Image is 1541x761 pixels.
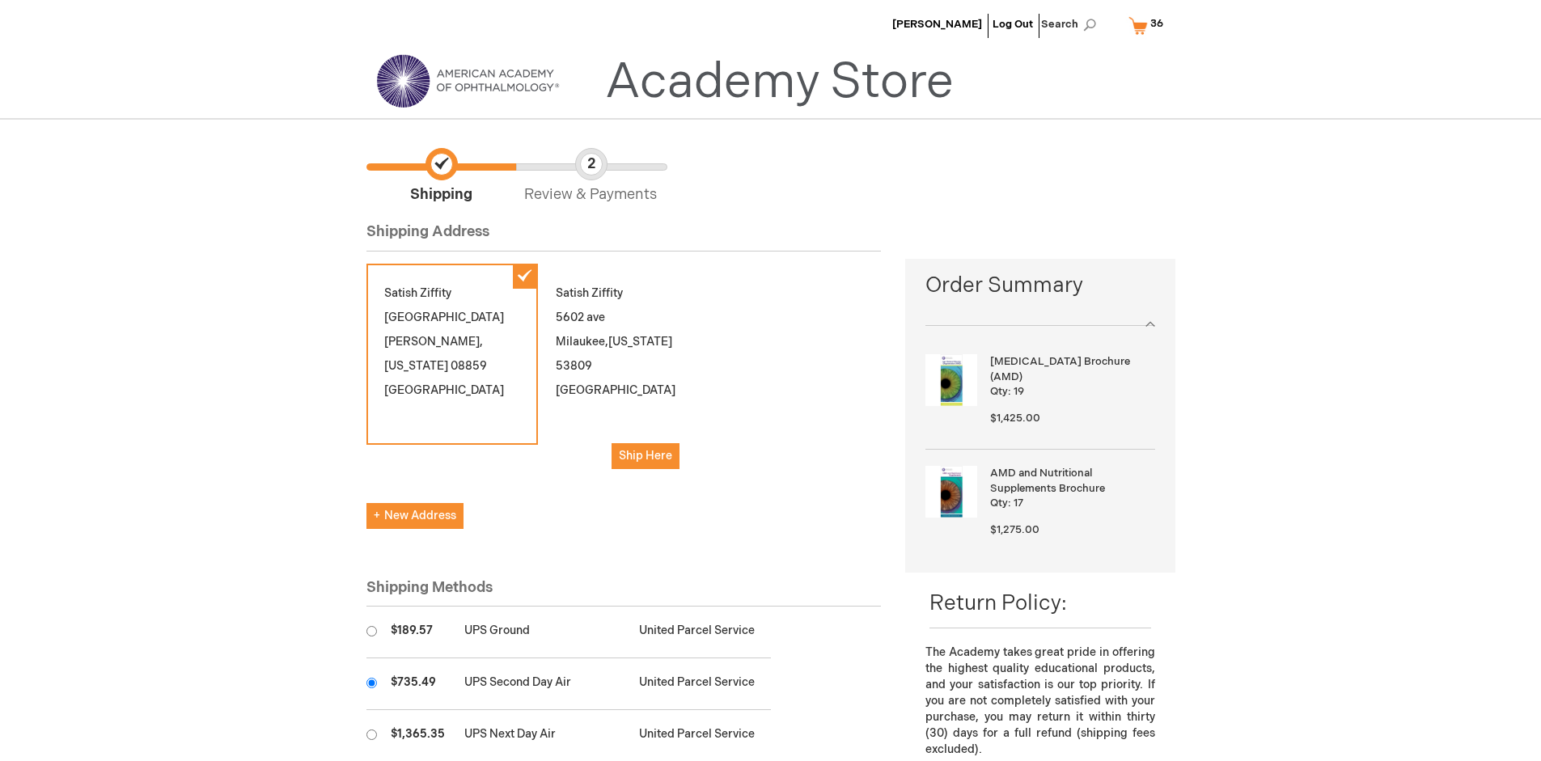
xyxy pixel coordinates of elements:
[391,727,445,741] span: $1,365.35
[1041,8,1103,40] span: Search
[1014,497,1023,509] span: 17
[366,222,882,252] div: Shipping Address
[925,271,1154,309] span: Order Summary
[456,607,631,658] td: UPS Ground
[605,53,954,112] a: Academy Store
[1125,11,1174,40] a: 36
[384,359,448,373] span: [US_STATE]
[631,607,770,658] td: United Parcel Service
[374,509,456,522] span: New Address
[366,148,516,205] span: Shipping
[993,18,1033,31] a: Log Out
[1150,17,1163,30] span: 36
[366,264,538,445] div: Satish Ziffity [GEOGRAPHIC_DATA] [PERSON_NAME] 08859 [GEOGRAPHIC_DATA]
[391,675,436,689] span: $735.49
[925,466,977,518] img: AMD and Nutritional Supplements Brochure
[929,591,1067,616] span: Return Policy:
[990,497,1008,509] span: Qty
[538,264,709,487] div: Satish Ziffity 5602 ave Milaukee 53809 [GEOGRAPHIC_DATA]
[990,385,1008,398] span: Qty
[892,18,982,31] a: [PERSON_NAME]
[990,466,1150,496] strong: AMD and Nutritional Supplements Brochure
[516,148,666,205] span: Review & Payments
[925,645,1154,758] p: The Academy takes great pride in offering the highest quality educational products, and your sati...
[366,577,882,607] div: Shipping Methods
[925,354,977,406] img: Age-Related Macular Degeneration Brochure (AMD)
[612,443,679,469] button: Ship Here
[480,335,483,349] span: ,
[990,523,1039,536] span: $1,275.00
[1014,385,1024,398] span: 19
[990,354,1150,384] strong: [MEDICAL_DATA] Brochure (AMD)
[605,335,608,349] span: ,
[990,412,1040,425] span: $1,425.00
[391,624,433,637] span: $189.57
[608,335,672,349] span: [US_STATE]
[456,658,631,710] td: UPS Second Day Air
[366,503,464,529] button: New Address
[631,658,770,710] td: United Parcel Service
[619,449,672,463] span: Ship Here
